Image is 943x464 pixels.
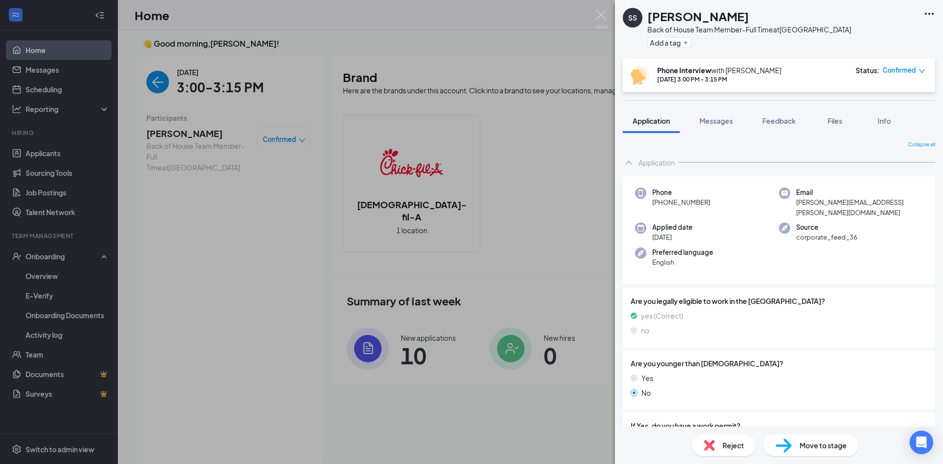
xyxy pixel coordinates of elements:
h1: [PERSON_NAME] [647,8,749,25]
span: Messages [699,116,733,125]
span: Phone [652,188,710,197]
span: Info [878,116,891,125]
span: Applied date [652,222,693,232]
div: with [PERSON_NAME] [657,65,781,75]
span: yes (Correct) [641,310,683,321]
span: English [652,257,713,267]
span: No [641,387,651,398]
div: [DATE] 3:00 PM - 3:15 PM [657,75,781,83]
svg: ChevronUp [623,157,635,168]
span: [PERSON_NAME][EMAIL_ADDRESS][PERSON_NAME][DOMAIN_NAME] [796,197,923,218]
span: Confirmed [883,65,916,75]
b: Phone Interview [657,66,711,75]
div: Back of House Team Member-Full Time at [GEOGRAPHIC_DATA] [647,25,851,34]
span: Yes [641,373,653,383]
div: Application [638,158,675,167]
span: [PHONE_NUMBER] [652,197,710,207]
span: Reject [722,440,744,451]
span: Application [633,116,670,125]
span: no [641,325,649,336]
span: Are you legally eligible to work in the [GEOGRAPHIC_DATA]? [631,296,927,306]
svg: Plus [683,40,689,46]
span: corporate_feed_36 [796,232,858,242]
span: Are you younger than [DEMOGRAPHIC_DATA]? [631,358,783,369]
span: Files [828,116,842,125]
svg: Ellipses [923,8,935,20]
span: Move to stage [800,440,847,451]
div: SS [628,13,637,23]
button: PlusAdd a tag [647,37,691,48]
span: down [918,68,925,75]
span: [DATE] [652,232,693,242]
span: If Yes, do you have a work permit? [631,420,741,431]
span: Feedback [762,116,796,125]
span: Collapse all [908,141,935,149]
span: Email [796,188,923,197]
div: Status : [856,65,880,75]
div: Open Intercom Messenger [910,431,933,454]
span: Preferred language [652,247,713,257]
span: Source [796,222,858,232]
